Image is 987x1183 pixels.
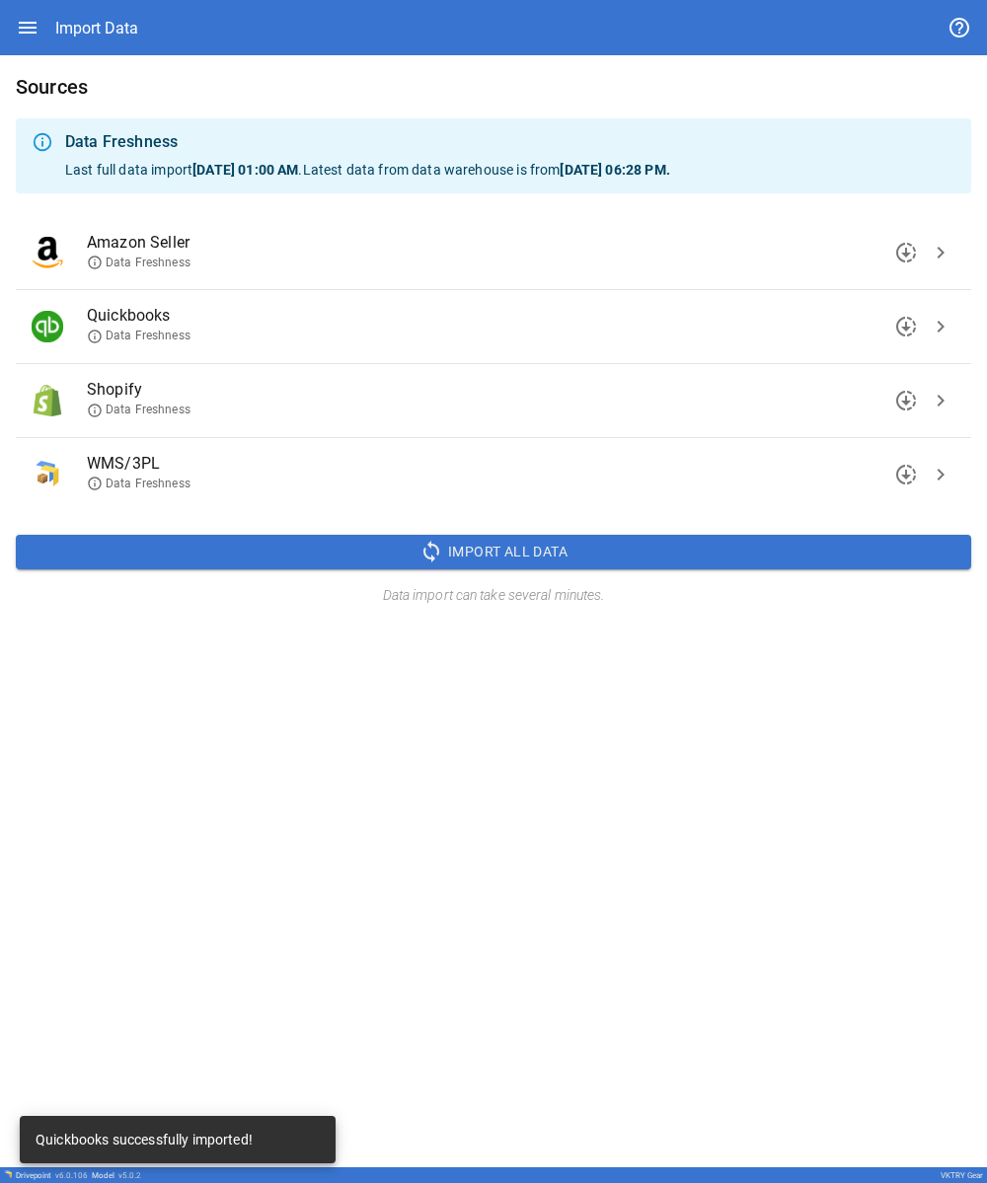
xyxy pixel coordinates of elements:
div: Model [92,1171,141,1180]
div: VKTRY Gear [941,1171,983,1180]
span: Quickbooks [87,304,924,328]
h6: Sources [16,71,971,103]
img: Drivepoint [4,1170,12,1178]
div: Data Freshness [65,130,955,154]
span: Import All Data [448,540,568,564]
img: Shopify [32,385,63,416]
div: Drivepoint [16,1171,88,1180]
span: chevron_right [929,463,952,486]
h6: Data import can take several minutes. [16,585,971,607]
span: WMS/3PL [87,452,924,476]
b: [DATE] 06:28 PM . [560,162,669,178]
span: Data Freshness [87,255,190,271]
img: Amazon Seller [32,237,63,268]
span: Shopify [87,378,924,402]
span: v 5.0.2 [118,1171,141,1180]
img: Quickbooks [32,311,63,342]
span: chevron_right [929,315,952,338]
span: downloading [894,389,918,412]
span: chevron_right [929,241,952,264]
img: WMS/3PL [32,459,63,490]
span: downloading [894,463,918,486]
span: chevron_right [929,389,952,412]
div: Quickbooks successfully imported! [36,1122,253,1157]
span: Data Freshness [87,476,190,492]
span: downloading [894,315,918,338]
span: downloading [894,241,918,264]
span: sync [419,540,443,563]
button: Import All Data [16,535,971,570]
span: Data Freshness [87,402,190,418]
div: Import Data [55,19,138,37]
span: Data Freshness [87,328,190,344]
b: [DATE] 01:00 AM [192,162,298,178]
p: Last full data import . Latest data from data warehouse is from [65,160,955,180]
span: v 6.0.106 [55,1171,88,1180]
span: Amazon Seller [87,231,924,255]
